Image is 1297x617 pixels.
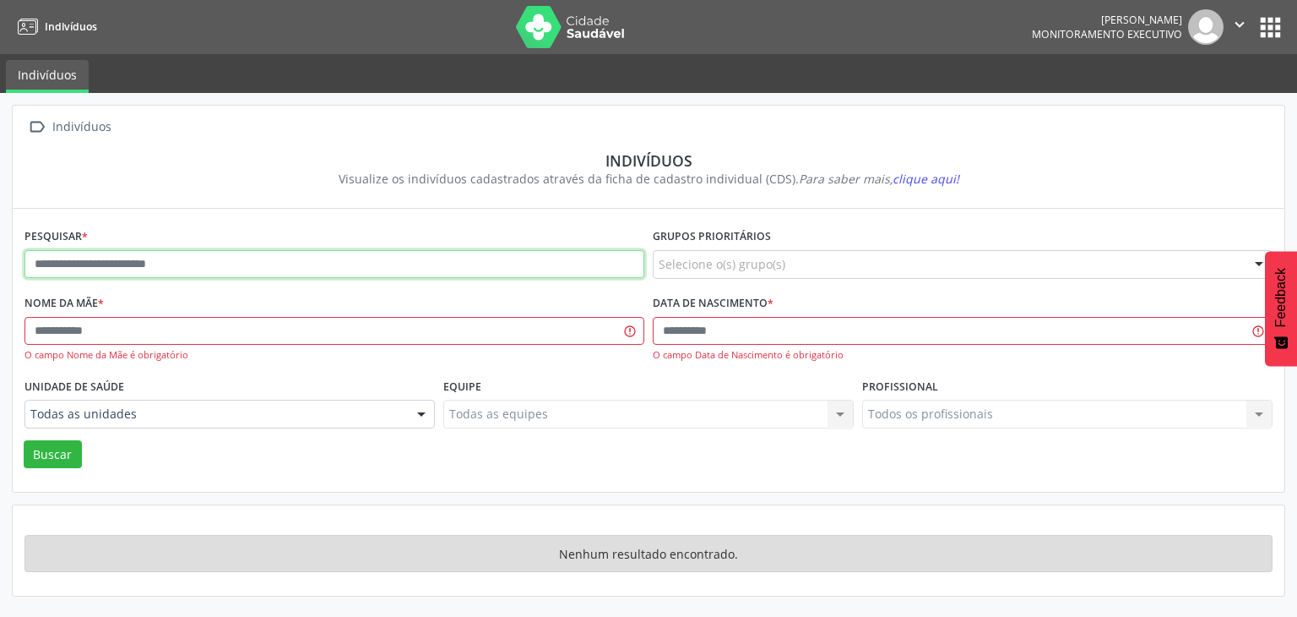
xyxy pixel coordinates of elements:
[1256,13,1285,42] button: apps
[24,535,1273,572] div: Nenhum resultado encontrado.
[1273,268,1289,327] span: Feedback
[1265,251,1297,366] button: Feedback - Mostrar pesquisa
[36,170,1261,188] div: Visualize os indivíduos cadastrados através da ficha de cadastro individual (CDS).
[1032,27,1182,41] span: Monitoramento Executivo
[1224,9,1256,45] button: 
[1032,13,1182,27] div: [PERSON_NAME]
[24,224,88,250] label: Pesquisar
[36,151,1261,170] div: Indivíduos
[653,224,771,250] label: Grupos prioritários
[24,374,124,400] label: Unidade de saúde
[24,115,49,139] i: 
[1230,15,1249,34] i: 
[24,115,114,139] a:  Indivíduos
[443,374,481,400] label: Equipe
[45,19,97,34] span: Indivíduos
[24,291,104,317] label: Nome da mãe
[1188,9,1224,45] img: img
[6,60,89,93] a: Indivíduos
[862,374,938,400] label: Profissional
[49,115,114,139] div: Indivíduos
[653,348,1273,363] div: O campo Data de Nascimento é obrigatório
[659,255,785,273] span: Selecione o(s) grupo(s)
[24,348,644,363] div: O campo Nome da Mãe é obrigatório
[30,406,400,423] span: Todas as unidades
[24,440,82,469] button: Buscar
[893,171,959,187] span: clique aqui!
[799,171,959,187] i: Para saber mais,
[653,291,773,317] label: Data de nascimento
[12,13,97,41] a: Indivíduos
